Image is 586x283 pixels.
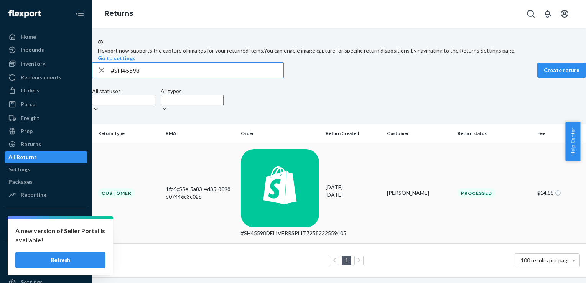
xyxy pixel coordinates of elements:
[5,163,87,176] a: Settings
[238,124,323,143] th: Order
[5,230,87,239] a: Add Integration
[15,226,105,245] p: A new version of Seller Portal is available!
[92,124,163,143] th: Return Type
[534,143,586,244] td: $14.88
[8,178,33,186] div: Packages
[5,264,87,273] a: Add Fast Tag
[5,44,87,56] a: Inbounds
[21,191,46,199] div: Reporting
[98,3,139,25] ol: breadcrumbs
[537,63,586,78] button: Create return
[21,127,33,135] div: Prep
[565,122,580,161] button: Help Center
[21,60,45,67] div: Inventory
[111,63,283,78] input: Search returns by rma, id, tracking number
[5,112,87,124] a: Freight
[387,189,451,197] div: [PERSON_NAME]
[98,47,264,54] span: Flexport now supports the capture of images for your returned items.
[5,151,87,163] a: All Returns
[8,166,30,173] div: Settings
[5,214,87,227] button: Integrations
[454,124,535,143] th: Return status
[21,100,37,108] div: Parcel
[540,6,555,21] button: Open notifications
[521,257,570,263] span: 100 results per page
[264,47,515,54] span: You can enable image capture for specific return dispositions by navigating to the Returns Settin...
[92,87,155,95] div: All statuses
[163,124,238,143] th: RMA
[523,6,538,21] button: Open Search Box
[344,257,350,263] a: Page 1 is your current page
[92,95,155,105] input: All statuses
[326,183,380,199] div: [DATE]
[5,176,87,188] a: Packages
[326,191,380,199] p: [DATE]
[5,138,87,150] a: Returns
[5,31,87,43] a: Home
[5,71,87,84] a: Replenishments
[104,9,133,18] a: Returns
[5,58,87,70] a: Inventory
[72,6,87,21] button: Close Navigation
[5,98,87,110] a: Parcel
[21,140,41,148] div: Returns
[557,6,572,21] button: Open account menu
[161,87,224,95] div: All types
[21,46,44,54] div: Inbounds
[384,124,454,143] th: Customer
[5,248,87,261] button: Fast Tags
[5,84,87,97] a: Orders
[21,114,40,122] div: Freight
[323,124,384,143] th: Return Created
[534,124,586,143] th: Fee
[21,87,39,94] div: Orders
[8,153,37,161] div: All Returns
[5,125,87,137] a: Prep
[5,189,87,201] a: Reporting
[21,33,36,41] div: Home
[166,185,235,201] div: 1fc6c55e-5a83-4d35-8098-e07446c3c02d
[98,188,135,198] div: Customer
[21,74,61,81] div: Replenishments
[98,54,135,62] button: Go to settings
[241,229,319,237] div: #SH45598DELIVERRSPLIT7258222559405
[161,95,224,105] input: All types
[8,10,41,18] img: Flexport logo
[458,188,495,198] div: Processed
[15,252,105,268] button: Refresh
